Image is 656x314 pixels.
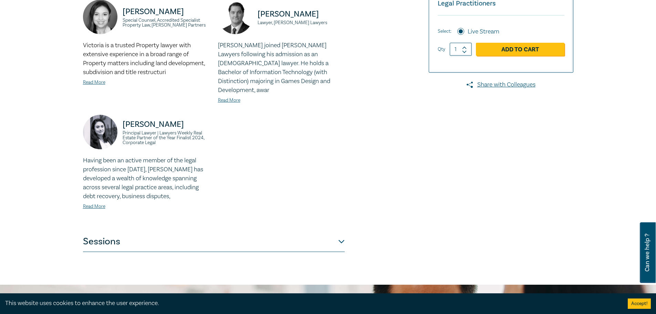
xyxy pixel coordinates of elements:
button: Sessions [83,231,345,252]
a: Add to Cart [476,43,564,56]
label: Qty [438,45,445,53]
button: Accept cookies [628,298,651,309]
p: [PERSON_NAME] joined [PERSON_NAME] Lawyers following his admission as an [DEMOGRAPHIC_DATA] lawye... [218,41,345,95]
p: [PERSON_NAME] [258,9,345,20]
a: Read More [83,79,105,85]
p: [PERSON_NAME] [123,119,210,130]
a: Share with Colleagues [429,80,573,89]
label: Live Stream [468,27,499,36]
p: Having been an active member of the legal profession since [DATE], [PERSON_NAME] has developed a ... [83,156,210,201]
a: Read More [218,97,240,103]
div: This website uses cookies to enhance the user experience. [5,299,617,308]
span: Victoria is a trusted Property lawyer with extensive experience in a broad range of Property matt... [83,41,205,76]
span: Can we help ? [644,226,650,279]
small: Principal Lawyer | Lawyers Weekly Real Estate Partner of the Year Finalist 2024, Corporate Legal [123,131,210,145]
a: Read More [83,203,105,210]
input: 1 [450,43,472,56]
span: Select: [438,28,451,35]
small: Lawyer, [PERSON_NAME] Lawyers [258,20,345,25]
p: [PERSON_NAME] [123,6,210,17]
small: Special Counsel, Accredited Specialist Property Law, [PERSON_NAME] Partners [123,18,210,28]
img: https://s3.ap-southeast-2.amazonaws.com/leo-cussen-store-production-content/Contacts/Zohra%20Ali/... [83,115,117,149]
